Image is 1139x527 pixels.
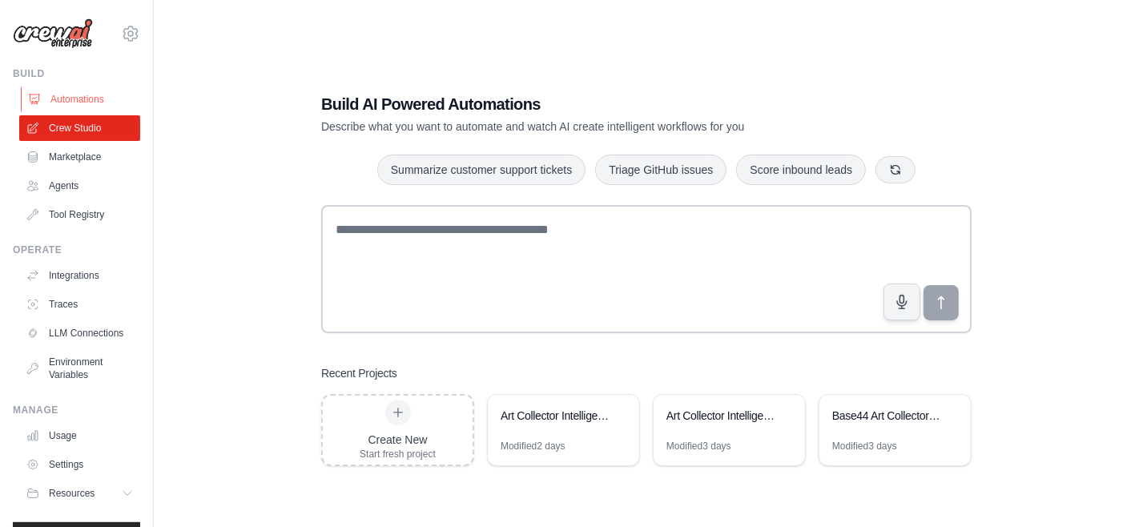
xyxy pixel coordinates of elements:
button: Triage GitHub issues [595,155,726,185]
button: Summarize customer support tickets [377,155,586,185]
div: Modified 3 days [666,440,731,453]
button: Get new suggestions [875,156,916,183]
span: Resources [49,487,95,500]
a: Marketplace [19,144,140,170]
a: Settings [19,452,140,477]
a: Crew Studio [19,115,140,141]
h3: Recent Projects [321,365,397,381]
div: Create New [360,432,436,448]
p: Describe what you want to automate and watch AI create intelligent workflows for you [321,119,859,135]
div: Operate [13,243,140,256]
div: Base44 Art Collector Intelligence Platform [832,408,942,424]
div: Build [13,67,140,80]
button: Resources [19,481,140,506]
div: Manage [13,404,140,416]
div: Art Collector Intelligence - Fully Connected CSV Pipeline [501,408,610,424]
a: Agents [19,173,140,199]
button: Score inbound leads [736,155,866,185]
iframe: Chat Widget [1059,450,1139,527]
div: Art Collector Intelligence Platform [666,408,776,424]
button: Click to speak your automation idea [883,284,920,320]
a: Environment Variables [19,349,140,388]
img: Logo [13,18,93,49]
a: Usage [19,423,140,449]
h1: Build AI Powered Automations [321,93,859,115]
a: Integrations [19,263,140,288]
a: Automations [21,86,142,112]
div: Modified 3 days [832,440,897,453]
div: Start fresh project [360,448,436,461]
a: Traces [19,292,140,317]
div: Modified 2 days [501,440,565,453]
a: LLM Connections [19,320,140,346]
a: Tool Registry [19,202,140,227]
